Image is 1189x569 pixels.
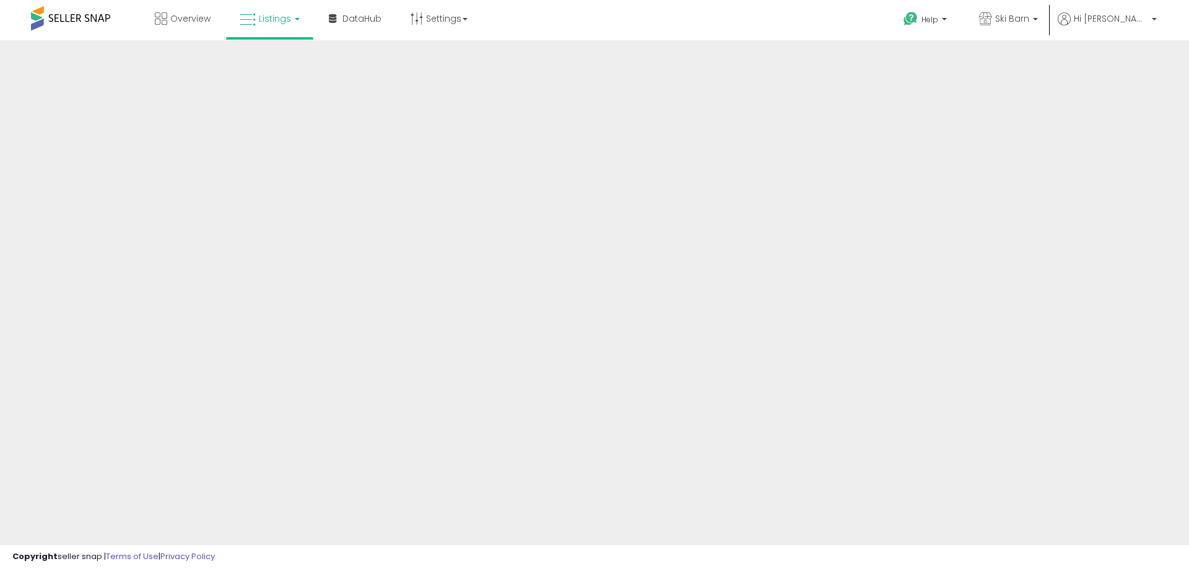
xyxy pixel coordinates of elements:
span: Hi [PERSON_NAME] [1074,12,1148,25]
a: Terms of Use [106,550,159,562]
span: DataHub [342,12,381,25]
span: Help [921,14,938,25]
i: Get Help [903,11,918,27]
a: Hi [PERSON_NAME] [1058,12,1157,40]
span: Overview [170,12,211,25]
a: Privacy Policy [160,550,215,562]
a: Help [894,2,959,40]
span: Listings [259,12,291,25]
span: Ski Barn [995,12,1029,25]
strong: Copyright [12,550,58,562]
div: seller snap | | [12,551,215,563]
